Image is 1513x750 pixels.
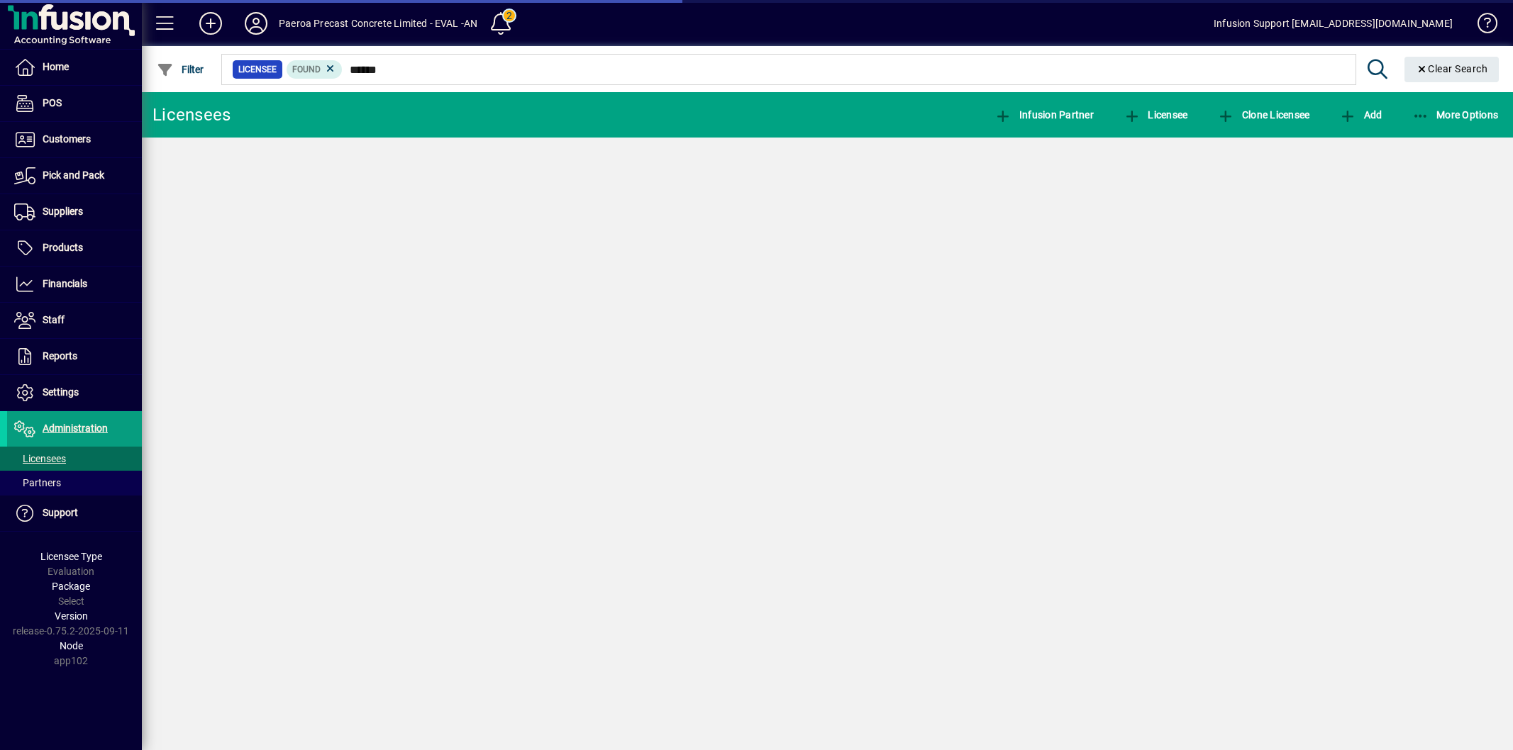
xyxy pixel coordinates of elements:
span: Licensee [238,62,277,77]
button: Add [1336,102,1385,128]
a: POS [7,86,142,121]
a: Financials [7,267,142,302]
a: Pick and Pack [7,158,142,194]
button: Infusion Partner [991,102,1097,128]
a: Products [7,230,142,266]
a: Suppliers [7,194,142,230]
span: POS [43,97,62,108]
span: Infusion Partner [994,109,1094,121]
span: Licensee Type [40,551,102,562]
span: Settings [43,386,79,398]
mat-chip: Found Status: Found [287,60,343,79]
span: Clone Licensee [1217,109,1309,121]
button: Clone Licensee [1214,102,1313,128]
div: Paeroa Precast Concrete Limited - EVAL -AN [279,12,477,35]
span: Found [292,65,321,74]
span: Node [60,640,83,651]
span: Administration [43,422,108,434]
button: Add [188,11,233,36]
span: More Options [1412,109,1499,121]
div: Licensees [153,103,231,126]
span: Financials [43,278,87,289]
span: Filter [157,64,204,75]
a: Home [7,50,142,85]
a: Knowledge Base [1467,3,1495,49]
button: Filter [153,57,208,82]
span: Home [43,61,69,72]
span: Suppliers [43,206,83,217]
span: Package [52,581,90,592]
span: Version [55,610,88,622]
button: More Options [1409,102,1502,128]
button: Licensee [1120,102,1192,128]
button: Profile [233,11,279,36]
span: Customers [43,133,91,145]
span: Pick and Pack [43,169,104,181]
a: Support [7,496,142,531]
a: Staff [7,303,142,338]
span: Support [43,507,78,518]
div: Infusion Support [EMAIL_ADDRESS][DOMAIN_NAME] [1214,12,1453,35]
a: Reports [7,339,142,374]
span: Products [43,242,83,253]
button: Clear [1404,57,1500,82]
span: Licensee [1124,109,1188,121]
span: Add [1339,109,1382,121]
span: Clear Search [1416,63,1488,74]
span: Staff [43,314,65,325]
span: Reports [43,350,77,362]
a: Licensees [7,447,142,471]
span: Partners [14,477,61,488]
a: Customers [7,122,142,157]
a: Settings [7,375,142,410]
span: Licensees [14,453,66,464]
a: Partners [7,471,142,495]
